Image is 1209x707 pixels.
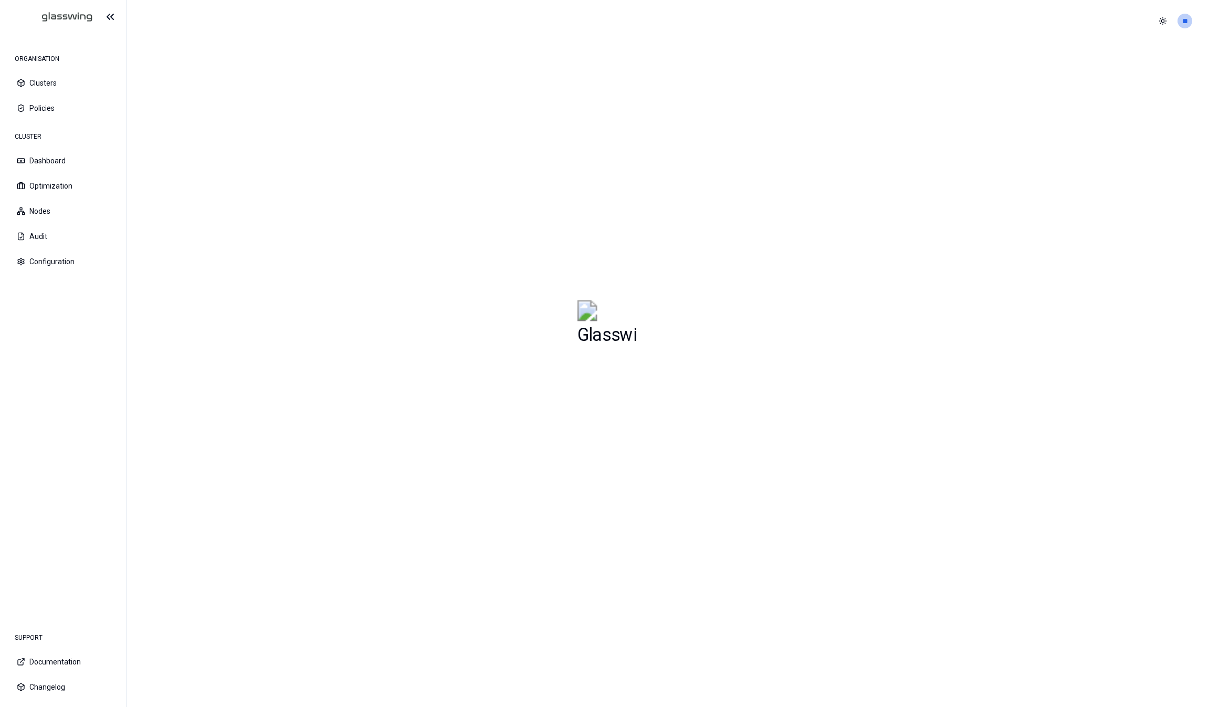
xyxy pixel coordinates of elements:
[8,250,118,273] button: Configuration
[8,675,118,699] button: Changelog
[8,126,118,147] div: CLUSTER
[15,5,97,29] img: GlassWing
[8,149,118,172] button: Dashboard
[8,48,118,69] div: ORGANISATION
[8,71,118,95] button: Clusters
[8,225,118,248] button: Audit
[8,97,118,120] button: Policies
[8,627,118,648] div: SUPPORT
[8,174,118,197] button: Optimization
[8,200,118,223] button: Nodes
[8,650,118,673] button: Documentation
